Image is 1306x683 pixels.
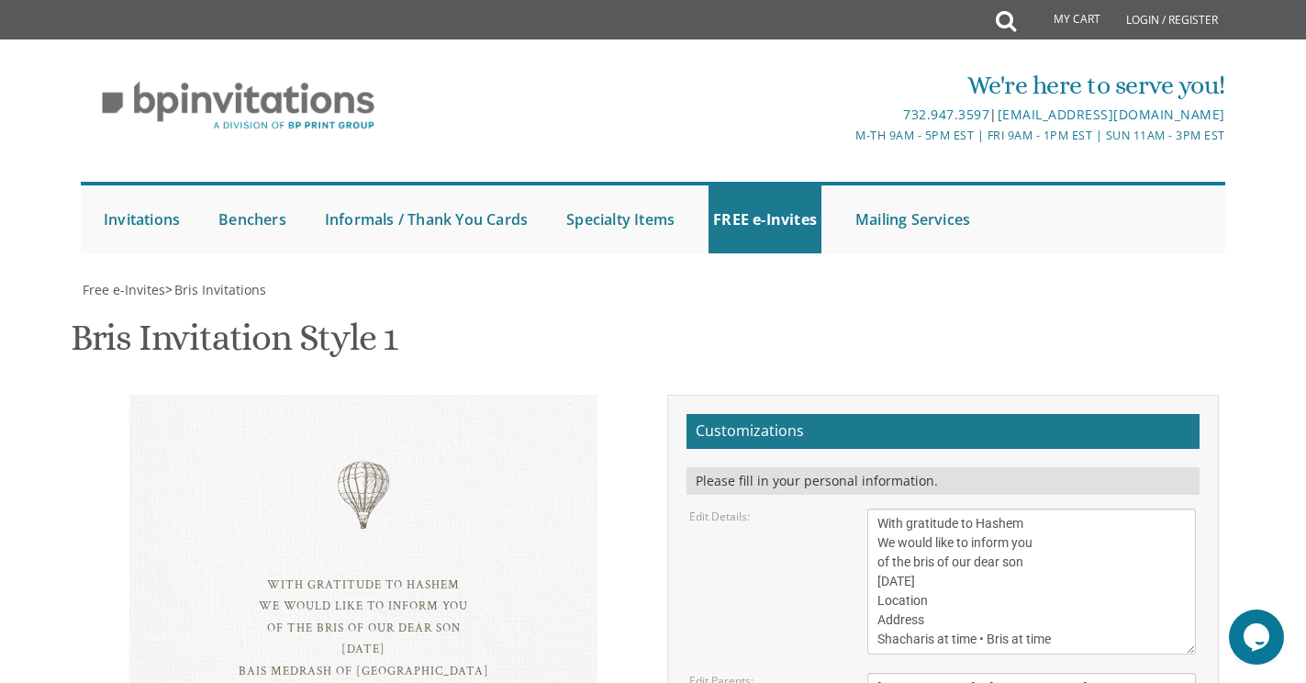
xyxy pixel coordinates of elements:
[562,185,679,253] a: Specialty Items
[686,414,1200,449] h2: Customizations
[165,281,266,298] span: >
[81,281,165,298] a: Free e-Invites
[463,126,1225,145] div: M-Th 9am - 5pm EST | Fri 9am - 1pm EST | Sun 11am - 3pm EST
[867,509,1196,655] textarea: With gratitude to Hashem We would like to inform you of the bris of our dear son [DATE] Bais Medr...
[709,185,821,253] a: FREE e-Invites
[71,318,397,372] h1: Bris Invitation Style 1
[173,281,266,298] a: Bris Invitations
[463,67,1225,104] div: We're here to serve you!
[214,185,291,253] a: Benchers
[81,68,396,144] img: BP Invitation Loft
[998,106,1225,123] a: [EMAIL_ADDRESS][DOMAIN_NAME]
[1014,2,1113,39] a: My Cart
[83,281,165,298] span: Free e-Invites
[320,185,532,253] a: Informals / Thank You Cards
[851,185,975,253] a: Mailing Services
[463,104,1225,126] div: |
[99,185,184,253] a: Invitations
[903,106,989,123] a: 732.947.3597
[174,281,266,298] span: Bris Invitations
[689,509,750,524] label: Edit Details:
[1229,610,1288,665] iframe: chat widget
[686,467,1200,495] div: Please fill in your personal information.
